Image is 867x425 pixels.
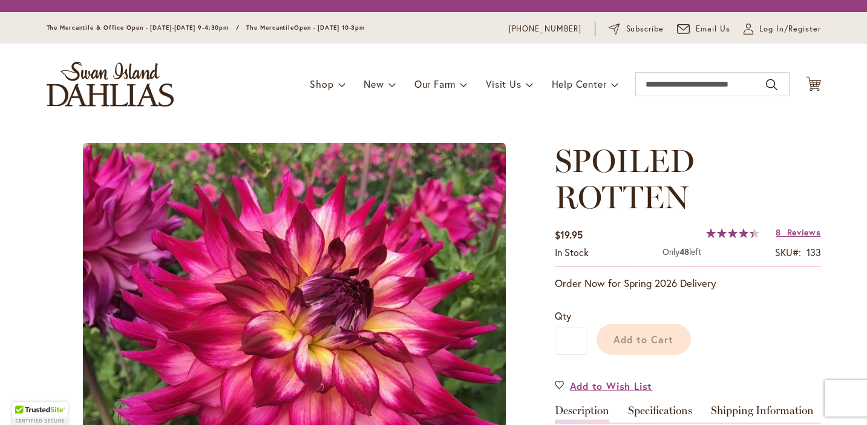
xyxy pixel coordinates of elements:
span: In stock [555,246,589,259]
span: Email Us [696,23,730,35]
strong: 48 [679,246,689,257]
span: Reviews [787,226,821,238]
a: Shipping Information [711,405,814,423]
span: New [364,77,384,90]
div: 88% [706,228,759,238]
span: $19.95 [555,228,583,241]
span: Visit Us [486,77,521,90]
a: Email Us [677,23,730,35]
span: The Mercantile & Office Open - [DATE]-[DATE] 9-4:30pm / The Mercantile [47,24,295,31]
span: Help Center [552,77,607,90]
div: Availability [555,246,589,260]
a: Description [555,405,609,423]
span: Log In/Register [759,23,821,35]
a: Log In/Register [744,23,821,35]
a: Specifications [628,405,692,423]
span: Shop [310,77,333,90]
p: Order Now for Spring 2026 Delivery [555,276,821,291]
span: 8 [776,226,781,238]
a: 8 Reviews [776,226,820,238]
a: [PHONE_NUMBER] [509,23,582,35]
a: Add to Wish List [555,379,653,393]
span: Open - [DATE] 10-3pm [294,24,365,31]
strong: SKU [775,246,801,259]
div: TrustedSite Certified [12,402,68,425]
span: Subscribe [626,23,664,35]
a: store logo [47,62,174,107]
span: Add to Wish List [570,379,653,393]
span: Our Farm [414,77,456,90]
div: 133 [806,246,821,260]
span: SPOILED ROTTEN [555,142,695,216]
a: Subscribe [609,23,664,35]
span: Qty [555,309,571,322]
div: Only 48 left [663,246,701,260]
